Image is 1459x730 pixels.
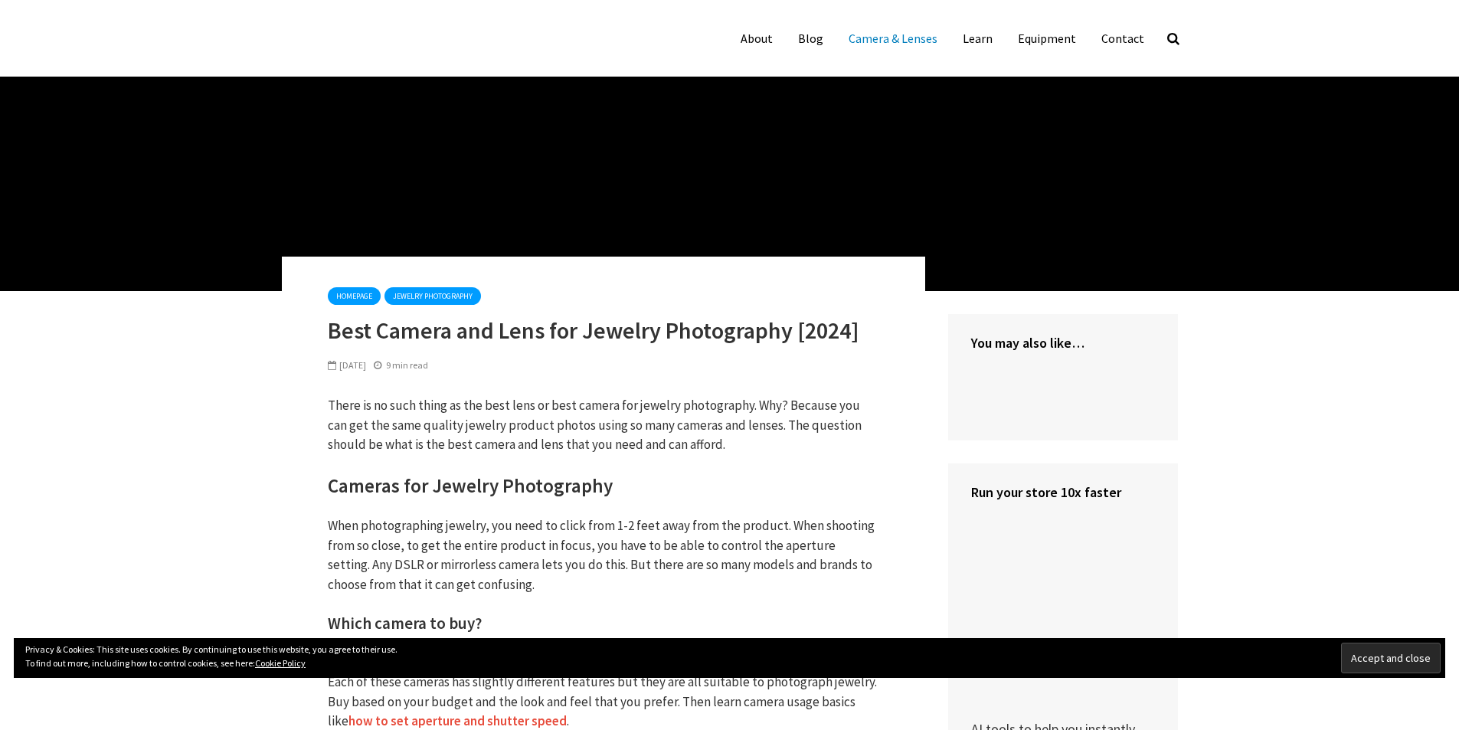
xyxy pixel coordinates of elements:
strong: Cameras for Jewelry Photography [328,473,613,498]
strong: Which camera to buy [328,613,475,633]
a: homepage [328,287,381,305]
a: Jewelry Photography [384,287,481,305]
input: Accept and close [1341,643,1441,673]
a: how to set aperture and shutter speed [348,712,567,730]
a: Cookie Policy [255,657,306,669]
span: [DATE] [328,359,366,371]
div: Privacy & Cookies: This site uses cookies. By continuing to use this website, you agree to their ... [14,638,1445,678]
h3: ? [328,613,879,635]
div: 9 min read [374,358,428,372]
h1: Best Camera and Lens for Jewelry Photography [2024] [328,316,879,344]
a: Blog [787,23,835,54]
a: About [729,23,784,54]
p: When photographing jewelry, you need to click from 1-2 feet away from the product. When shooting ... [328,516,879,594]
a: Camera & Lenses [837,23,949,54]
p: There is no such thing as the best lens or best camera for jewelry photography. Why? Because you ... [328,396,879,455]
h4: You may also like… [971,333,1155,352]
a: Equipment [1006,23,1088,54]
a: Learn [951,23,1004,54]
a: Contact [1090,23,1156,54]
